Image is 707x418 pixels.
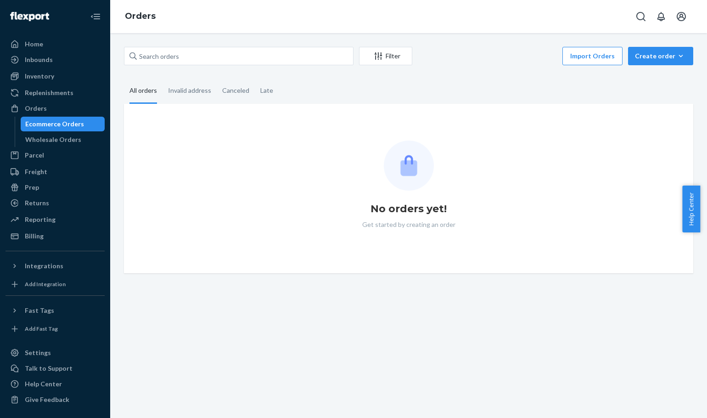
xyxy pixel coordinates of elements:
div: Returns [25,198,49,208]
div: Prep [25,183,39,192]
a: Wholesale Orders [21,132,105,147]
a: Prep [6,180,105,195]
p: Get started by creating an order [362,220,455,229]
button: Help Center [682,186,700,232]
button: Talk to Support [6,361,105,376]
div: Inbounds [25,55,53,64]
button: Filter [359,47,412,65]
div: Ecommerce Orders [25,119,84,129]
div: Reporting [25,215,56,224]
div: Invalid address [168,79,211,102]
div: Canceled [222,79,249,102]
div: All orders [129,79,157,104]
a: Orders [125,11,156,21]
button: Fast Tags [6,303,105,318]
div: Filter [359,51,412,61]
div: Add Integration [25,280,66,288]
a: Settings [6,345,105,360]
a: Inventory [6,69,105,84]
div: Help Center [25,379,62,389]
div: Home [25,40,43,49]
button: Give Feedback [6,392,105,407]
a: Inbounds [6,52,105,67]
a: Freight [6,164,105,179]
button: Open notifications [652,7,670,26]
div: Give Feedback [25,395,69,404]
button: Close Navigation [86,7,105,26]
ol: breadcrumbs [118,3,163,30]
a: Reporting [6,212,105,227]
button: Open account menu [672,7,690,26]
div: Freight [25,167,47,176]
div: Inventory [25,72,54,81]
a: Help Center [6,377,105,391]
img: Flexport logo [10,12,49,21]
a: Billing [6,229,105,243]
div: Add Fast Tag [25,325,58,333]
div: Parcel [25,151,44,160]
div: Talk to Support [25,364,73,373]
a: Ecommerce Orders [21,117,105,131]
div: Wholesale Orders [25,135,81,144]
a: Home [6,37,105,51]
h1: No orders yet! [370,202,447,216]
div: Settings [25,348,51,357]
div: Orders [25,104,47,113]
a: Returns [6,196,105,210]
a: Add Fast Tag [6,322,105,336]
div: Integrations [25,261,63,271]
button: Create order [628,47,693,65]
a: Parcel [6,148,105,163]
a: Orders [6,101,105,116]
input: Search orders [124,47,353,65]
div: Billing [25,232,44,241]
div: Replenishments [25,88,73,97]
a: Add Integration [6,277,105,292]
button: Open Search Box [632,7,650,26]
div: Fast Tags [25,306,54,315]
button: Import Orders [562,47,623,65]
div: Late [260,79,273,102]
a: Replenishments [6,85,105,100]
button: Integrations [6,259,105,273]
img: Empty list [384,141,434,191]
div: Create order [635,51,686,61]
